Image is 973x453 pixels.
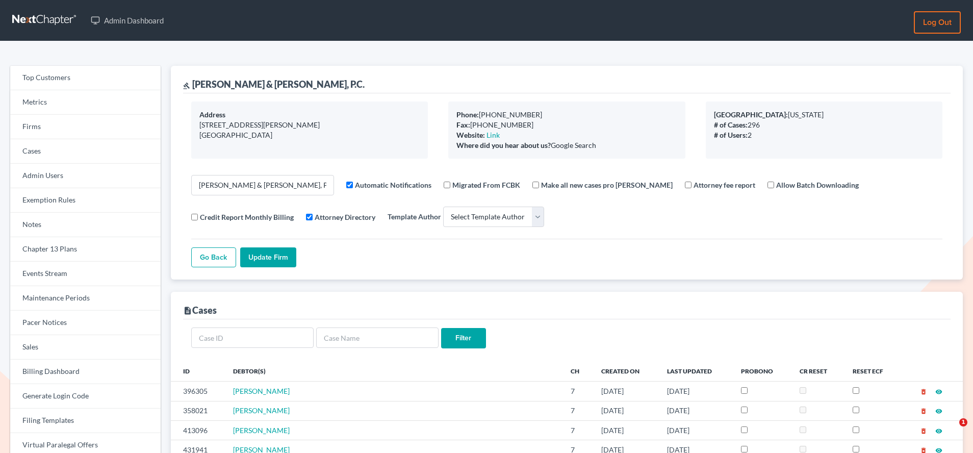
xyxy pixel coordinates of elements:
[920,406,927,415] a: delete_forever
[171,401,225,420] td: 358021
[441,328,486,348] input: Filter
[10,188,161,213] a: Exemption Rules
[456,140,677,150] div: Google Search
[659,420,733,440] td: [DATE]
[456,110,677,120] div: [PHONE_NUMBER]
[714,110,788,119] b: [GEOGRAPHIC_DATA]:
[199,130,420,140] div: [GEOGRAPHIC_DATA]
[191,247,236,268] a: Go Back
[593,382,659,401] td: [DATE]
[562,382,593,401] td: 7
[355,180,431,190] label: Automatic Notifications
[183,82,190,89] i: gavel
[171,382,225,401] td: 396305
[593,420,659,440] td: [DATE]
[562,361,593,381] th: Ch
[233,387,290,395] a: [PERSON_NAME]
[456,141,551,149] b: Where did you hear about us?
[456,120,470,129] b: Fax:
[456,131,485,139] b: Website:
[10,164,161,188] a: Admin Users
[935,426,942,435] a: visibility
[938,418,963,443] iframe: Intercom live chat
[935,408,942,415] i: visibility
[456,110,479,119] b: Phone:
[452,180,520,190] label: Migrated From FCBK
[10,360,161,384] a: Billing Dashboard
[714,131,748,139] b: # of Users:
[541,180,673,190] label: Make all new cases pro [PERSON_NAME]
[714,110,934,120] div: [US_STATE]
[659,361,733,381] th: Last Updated
[935,406,942,415] a: visibility
[935,387,942,395] a: visibility
[562,420,593,440] td: 7
[183,304,217,316] div: Cases
[791,361,844,381] th: CR Reset
[183,78,365,90] div: [PERSON_NAME] & [PERSON_NAME], P.C.
[199,110,225,119] b: Address
[10,90,161,115] a: Metrics
[844,361,901,381] th: Reset ECF
[199,120,420,130] div: [STREET_ADDRESS][PERSON_NAME]
[171,361,225,381] th: ID
[593,361,659,381] th: Created On
[914,11,961,34] a: Log out
[456,120,677,130] div: [PHONE_NUMBER]
[714,120,748,129] b: # of Cases:
[315,212,375,222] label: Attorney Directory
[233,426,290,435] a: [PERSON_NAME]
[10,66,161,90] a: Top Customers
[694,180,755,190] label: Attorney fee report
[388,211,441,222] label: Template Author
[10,262,161,286] a: Events Stream
[733,361,791,381] th: ProBono
[10,335,161,360] a: Sales
[240,247,296,268] input: Update Firm
[935,388,942,395] i: visibility
[920,388,927,395] i: delete_forever
[233,406,290,415] a: [PERSON_NAME]
[10,409,161,433] a: Filing Templates
[10,139,161,164] a: Cases
[10,286,161,311] a: Maintenance Periods
[935,427,942,435] i: visibility
[920,408,927,415] i: delete_forever
[10,115,161,139] a: Firms
[920,426,927,435] a: delete_forever
[10,213,161,237] a: Notes
[86,11,169,30] a: Admin Dashboard
[486,131,500,139] a: Link
[714,120,934,130] div: 296
[316,328,439,348] input: Case Name
[183,306,192,315] i: description
[714,130,934,140] div: 2
[659,382,733,401] td: [DATE]
[776,180,859,190] label: Allow Batch Downloading
[920,387,927,395] a: delete_forever
[200,212,294,222] label: Credit Report Monthly Billing
[659,401,733,420] td: [DATE]
[225,361,562,381] th: Debtor(s)
[10,311,161,335] a: Pacer Notices
[593,401,659,420] td: [DATE]
[10,237,161,262] a: Chapter 13 Plans
[562,401,593,420] td: 7
[171,420,225,440] td: 413096
[959,418,967,426] span: 1
[191,328,314,348] input: Case ID
[10,384,161,409] a: Generate Login Code
[920,427,927,435] i: delete_forever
